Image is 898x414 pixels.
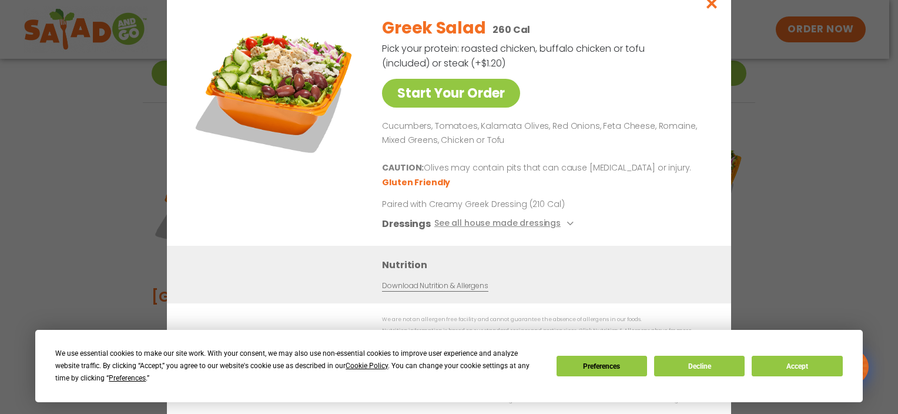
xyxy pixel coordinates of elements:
button: Accept [752,356,842,376]
button: See all house made dressings [434,216,577,231]
p: Cucumbers, Tomatoes, Kalamata Olives, Red Onions, Feta Cheese, Romaine, Mixed Greens, Chicken or ... [382,119,703,148]
div: Cookie Consent Prompt [35,330,863,402]
p: Olives may contain pits that can cause [MEDICAL_DATA] or injury. [382,161,703,175]
a: Download Nutrition & Allergens [382,281,488,292]
img: Featured product photo for Greek Salad [193,7,358,172]
b: CAUTION: [382,162,424,173]
button: Preferences [557,356,647,376]
p: Nutrition information is based on our standard recipes and portion sizes. Click Nutrition & Aller... [382,326,708,345]
p: We are not an allergen free facility and cannot guarantee the absence of allergens in our foods. [382,315,708,324]
li: Gluten Friendly [382,176,452,189]
span: Preferences [109,374,146,382]
span: Cookie Policy [346,362,388,370]
p: While our menu includes foods that are made without dairy, our restaurants are not dairy free. We... [382,387,708,405]
p: Pick your protein: roasted chicken, buffalo chicken or tofu (included) or steak (+$1.20) [382,41,646,71]
p: 260 Cal [492,22,530,37]
button: Decline [654,356,745,376]
p: Paired with Creamy Greek Dressing (210 Cal) [382,198,599,211]
h3: Nutrition [382,258,713,272]
a: Start Your Order [382,79,520,108]
h2: Greek Salad [382,16,485,41]
div: We use essential cookies to make our site work. With your consent, we may also use non-essential ... [55,348,542,385]
h3: Dressings [382,216,431,231]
